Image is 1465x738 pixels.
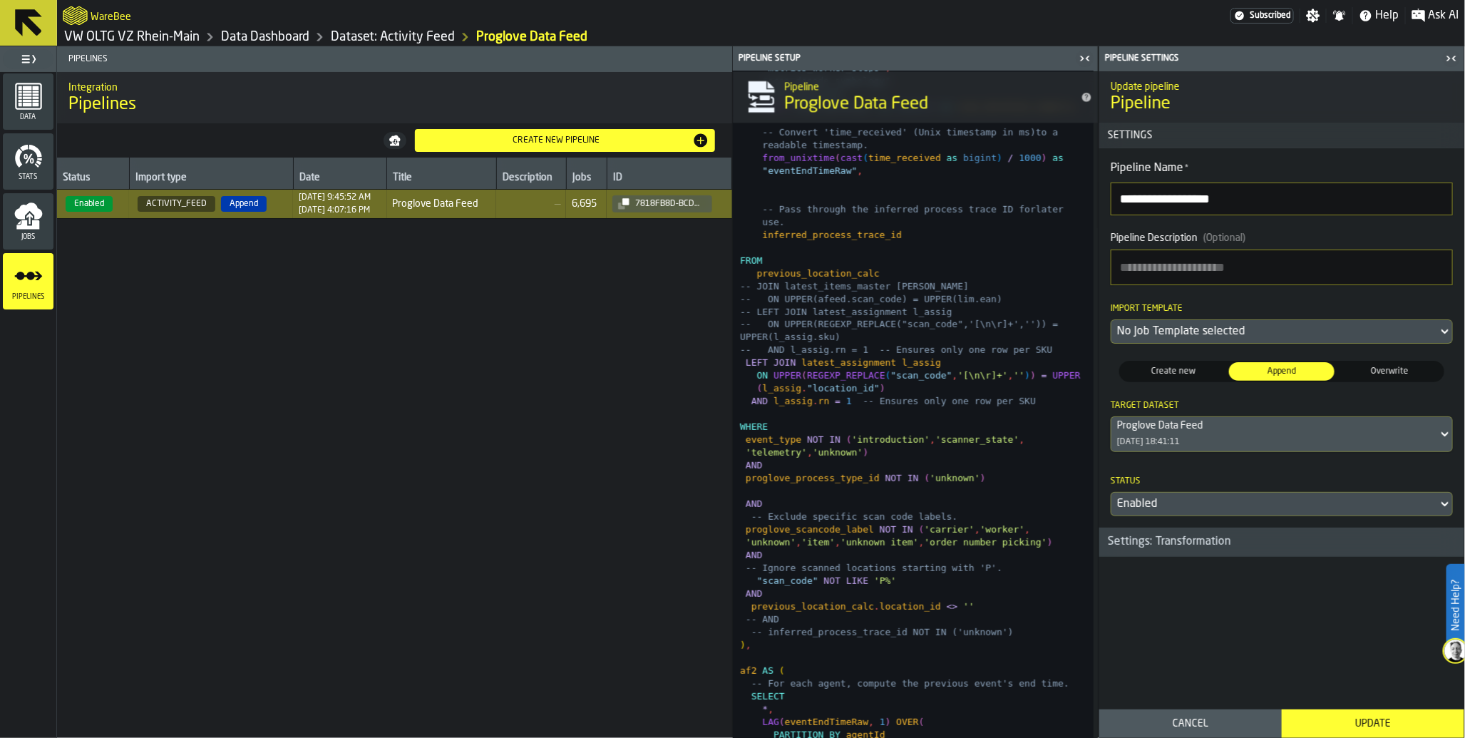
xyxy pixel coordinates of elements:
[1203,233,1245,243] span: (Optional)
[1030,370,1036,381] span: )
[1340,365,1440,378] span: Overwrite
[746,434,801,445] span: event_type
[1075,50,1095,67] label: button-toggle-Close me
[1124,365,1223,378] span: Create new
[1019,344,1052,355] span: er SKU
[135,172,287,186] div: Import type
[779,717,785,727] span: (
[63,29,761,46] nav: Breadcrumb
[857,165,863,175] span: ,
[963,601,975,612] span: ''
[1052,370,1080,381] span: UPPER
[3,49,53,69] label: button-toggle-Toggle Full Menu
[868,717,874,727] span: ,
[1337,362,1443,381] div: thumb
[762,126,1036,137] span: -- Convert 'time_received' (Unix timestamp in ms)
[1336,361,1444,382] label: button-switch-multi-Overwrite
[746,563,1002,573] span: -- Ignore scanned locations starting with 'P'.
[885,473,902,483] span: NOT
[1117,323,1432,340] div: DropdownMenuValue-
[935,434,1019,445] span: 'scanner_state'
[746,498,762,509] span: AND
[980,473,986,483] span: )
[1119,361,1228,382] label: button-switch-multi-Create new
[1099,123,1464,148] button: button-
[733,71,1098,123] div: title-Proglove Data Feed
[3,73,53,130] li: menu Data
[3,173,53,181] span: Stats
[947,601,958,612] span: <>
[740,640,746,650] span: )
[868,152,941,163] span: time_received
[1111,475,1453,516] div: StatusDropdownMenuValue-true
[980,524,1025,535] span: 'worker'
[1250,11,1290,21] span: Subscribed
[841,537,919,548] span: 'unknown item'
[762,229,902,240] span: inferred_process_trace_id
[1111,302,1453,319] div: Import Template
[1019,319,1058,329] span: ,'')) =
[874,575,896,586] span: 'P%'
[299,205,371,215] div: Updated at
[740,344,1019,355] span: -- AND l_assig.rn = 1 -- Ensures only one row p
[68,93,136,116] span: Pipelines
[1008,152,1014,163] span: /
[476,29,587,45] div: Proglove Data Feed
[841,152,863,163] span: cast
[801,537,835,548] span: 'item'
[746,460,762,471] span: AND
[846,396,852,406] span: 1
[746,588,762,599] span: AND
[924,524,974,535] span: 'carrier'
[1036,203,1064,214] span: later
[823,575,840,586] span: NOT
[1036,126,1058,137] span: to a
[3,233,53,241] span: Jobs
[740,665,756,676] span: af2
[1030,678,1069,689] span: d time.
[918,717,924,727] span: (
[918,524,924,535] span: (
[138,196,215,212] span: ACTIVITY_FEED
[740,306,952,317] span: -- LEFT JOIN latest_assignment l_assig
[1117,496,1432,513] div: DropdownMenuValue-true
[740,332,841,342] span: UPPER(l_assig.sku)
[751,678,1030,689] span: -- For each agent, compute the previous event's en
[751,511,958,522] span: -- Exclude specific scan code labels.
[393,198,491,210] span: Proglove Data Feed
[3,293,53,301] span: Pipelines
[1353,7,1405,24] label: button-toggle-Help
[762,665,773,676] span: AS
[1232,365,1332,378] span: Append
[1111,475,1453,492] div: Status
[740,255,762,265] span: FROM
[331,29,455,45] a: link-to-/wh/i/44979e6c-6f66-405e-9874-c1e29f02a54a/data/activity
[1185,163,1189,173] span: Required
[63,54,732,64] span: Pipelines
[963,152,997,163] span: bigint
[1111,78,1453,93] h2: Sub Title
[813,396,818,406] span: .
[756,575,818,586] span: "scan_code"
[1102,130,1461,141] span: Settings
[762,165,857,175] span: "eventEndTimeRaw"
[740,421,768,432] span: WHERE
[91,9,131,23] h2: Sub Title
[930,434,935,445] span: ,
[1111,302,1453,344] div: Import TemplateDropdownMenuValue-
[572,198,597,210] div: 6,695
[746,357,768,368] span: LEFT
[746,614,779,625] span: -- AND
[762,203,1036,214] span: -- Pass through the inferred process trace ID for
[1229,362,1335,381] div: thumb
[762,139,868,150] span: readable timestamp.
[746,524,874,535] span: proglove_scancode_label
[613,172,726,186] div: ID
[1111,93,1171,116] span: Pipeline
[930,473,980,483] span: 'unknown'
[3,133,53,190] li: menu Stats
[1406,7,1465,24] label: button-toggle-Ask AI
[572,172,601,186] div: Jobs
[1024,524,1030,535] span: ,
[3,193,53,250] li: menu Jobs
